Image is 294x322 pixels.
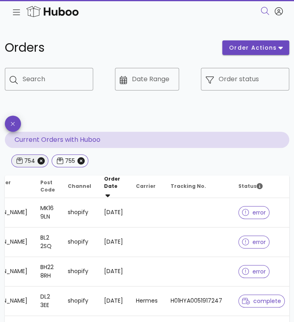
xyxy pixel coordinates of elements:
[38,157,45,164] button: Close
[129,286,164,316] td: Hermes
[40,179,55,193] span: Post Code
[242,210,266,215] span: error
[61,286,98,316] td: shopify
[20,4,85,19] img: Huboo Logo
[5,132,289,148] p: Current Orders with Huboo
[164,175,232,198] th: Tracking No.
[34,198,61,227] td: MK16 9LN
[242,239,266,245] span: error
[61,227,98,257] td: shopify
[34,227,61,257] td: BL2 2SQ
[98,198,129,227] td: [DATE]
[98,175,129,198] th: Order Date: Sorted descending. Activate to remove sorting.
[238,183,263,189] span: Status
[98,286,129,316] td: [DATE]
[61,175,98,198] th: Channel
[222,40,289,55] button: order actions
[34,286,61,316] td: DL2 3EE
[136,183,156,189] span: Carrier
[242,298,281,304] span: complete
[34,175,61,198] th: Post Code
[104,175,120,189] span: Order Date
[98,257,129,286] td: [DATE]
[63,157,75,165] div: 755
[98,227,129,257] td: [DATE]
[171,183,206,189] span: Tracking No.
[5,40,213,55] h1: Orders
[129,175,164,198] th: Carrier
[164,286,232,316] td: H01HYA0051917247
[242,269,266,274] span: error
[61,198,98,227] td: shopify
[68,183,91,189] span: Channel
[61,257,98,286] td: shopify
[34,257,61,286] td: BH22 8RH
[23,157,35,165] div: 754
[77,157,85,164] button: Close
[229,44,277,52] span: order actions
[232,175,291,198] th: Status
